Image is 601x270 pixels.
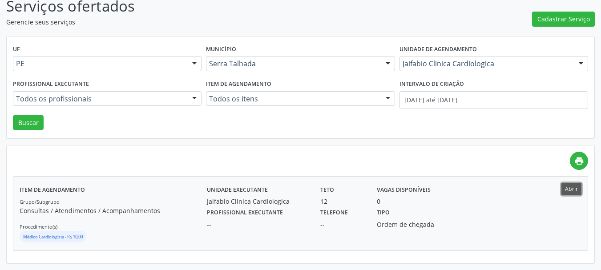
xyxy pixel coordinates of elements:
small: Médico Cardiologista - R$ 10,00 [23,234,83,240]
button: Abrir [561,183,581,195]
div: 0 [377,197,380,206]
span: Serra Talhada [209,59,376,68]
input: Selecione um intervalo [399,91,588,109]
span: Todos os profissionais [16,94,183,103]
span: Jaifabio Clinica Cardiologica [403,59,570,68]
label: Profissional executante [13,77,89,91]
p: Consultas / Atendimentos / Acompanhamentos [20,206,207,215]
label: UF [13,43,20,56]
i: print [574,156,584,166]
label: Vagas disponíveis [377,183,431,197]
span: PE [16,59,183,68]
button: Buscar [13,115,44,130]
a: print [570,152,588,170]
label: Teto [320,183,334,197]
label: Unidade de agendamento [399,43,477,56]
label: Intervalo de criação [399,77,464,91]
button: Cadastrar Serviço [532,12,595,27]
div: Ordem de chegada [377,220,449,229]
span: Cadastrar Serviço [537,14,590,24]
div: Jaifabio Clinica Cardiologica [207,197,308,206]
div: 12 [320,197,364,206]
span: Todos os itens [209,94,376,103]
small: Grupo/Subgrupo [20,198,60,205]
label: Telefone [320,206,348,220]
p: Gerencie seus serviços [6,17,418,27]
label: Item de agendamento [206,77,271,91]
div: -- [320,220,364,229]
label: Unidade executante [207,183,268,197]
small: Procedimento(s) [20,223,57,230]
div: -- [207,220,308,229]
label: Município [206,43,236,56]
label: Tipo [377,206,390,220]
label: Item de agendamento [20,183,85,197]
label: Profissional executante [207,206,283,220]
